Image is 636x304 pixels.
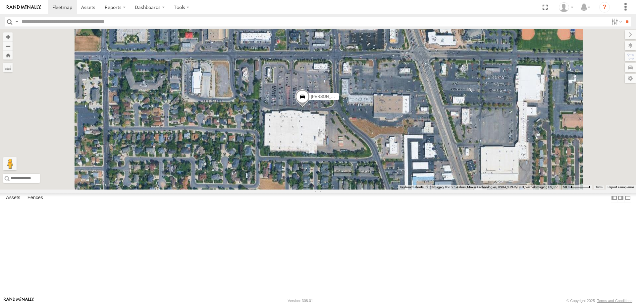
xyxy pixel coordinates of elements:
a: Visit our Website [4,297,34,304]
a: Report a map error [608,185,634,189]
button: Map Scale: 50 m per 55 pixels [561,185,592,190]
img: rand-logo.svg [7,5,41,10]
span: Imagery ©2025 Airbus, Maxar Technologies, USDA/FPAC/GEO, Vexcel Imaging US, Inc. [432,185,559,189]
span: 50 m [563,185,571,189]
label: Assets [3,193,24,202]
div: © Copyright 2025 - [566,299,632,303]
label: Dock Summary Table to the Right [617,193,624,203]
label: Map Settings [625,74,636,83]
span: [PERSON_NAME] -2017 F150 [311,94,365,99]
a: Terms (opens in new tab) [596,186,603,189]
div: Version: 308.01 [288,299,313,303]
label: Search Filter Options [609,17,623,26]
button: Zoom out [3,41,13,51]
label: Fences [24,193,46,202]
label: Measure [3,63,13,72]
button: Zoom Home [3,51,13,60]
label: Dock Summary Table to the Left [611,193,617,203]
label: Search Query [14,17,19,26]
label: Hide Summary Table [624,193,631,203]
a: Terms and Conditions [597,299,632,303]
button: Zoom in [3,32,13,41]
div: Allen Bauer [556,2,576,12]
button: Keyboard shortcuts [400,185,428,190]
button: Drag Pegman onto the map to open Street View [3,157,17,170]
i: ? [599,2,610,13]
